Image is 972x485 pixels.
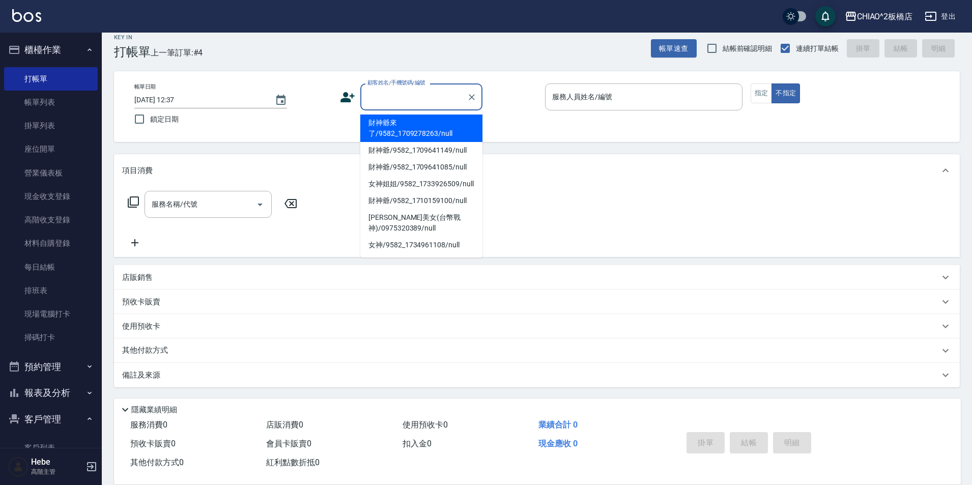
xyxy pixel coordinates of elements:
[403,439,432,448] span: 扣入金 0
[4,137,98,161] a: 座位開單
[360,115,482,142] li: 財神爺來了/9582_1709278263/null
[266,439,311,448] span: 會員卡販賣 0
[4,326,98,349] a: 掃碼打卡
[4,67,98,91] a: 打帳單
[815,6,836,26] button: save
[771,83,800,103] button: 不指定
[360,142,482,159] li: 財神爺/9582_1709641149/null
[130,458,184,467] span: 其他付款方式 0
[134,83,156,91] label: 帳單日期
[360,209,482,237] li: [PERSON_NAME]美女(台幣戰神)/0975320389/null
[114,338,960,363] div: 其他付款方式
[651,39,697,58] button: 帳單速查
[114,154,960,187] div: 項目消費
[360,237,482,253] li: 女神/9582_1734961108/null
[538,420,578,430] span: 業績合計 0
[134,92,265,108] input: YYYY/MM/DD hh:mm
[122,321,160,332] p: 使用預收卡
[4,279,98,302] a: 排班表
[4,91,98,114] a: 帳單列表
[4,37,98,63] button: 櫃檯作業
[4,255,98,279] a: 每日結帳
[266,420,303,430] span: 店販消費 0
[252,196,268,213] button: Open
[114,363,960,387] div: 備註及來源
[360,159,482,176] li: 財神爺/9582_1709641085/null
[4,302,98,326] a: 現場電腦打卡
[4,436,98,460] a: 客戶列表
[4,185,98,208] a: 現金收支登錄
[723,43,773,54] span: 結帳前確認明細
[130,439,176,448] span: 預收卡販賣 0
[796,43,839,54] span: 連續打單結帳
[114,34,151,41] h2: Key In
[4,161,98,185] a: 營業儀表板
[114,314,960,338] div: 使用預收卡
[4,232,98,255] a: 材料自購登錄
[151,46,203,59] span: 上一筆訂單:#4
[122,272,153,283] p: 店販銷售
[4,208,98,232] a: 高階收支登錄
[31,457,83,467] h5: Hebe
[367,79,425,87] label: 顧客姓名/手機號碼/編號
[122,165,153,176] p: 項目消費
[751,83,773,103] button: 指定
[921,7,960,26] button: 登出
[360,192,482,209] li: 財神爺/9582_1710159100/null
[122,370,160,381] p: 備註及來源
[857,10,913,23] div: CHIAO^2板橋店
[4,114,98,137] a: 掛單列表
[841,6,917,27] button: CHIAO^2板橋店
[114,265,960,290] div: 店販銷售
[538,439,578,448] span: 現金應收 0
[114,290,960,314] div: 預收卡販賣
[4,354,98,380] button: 預約管理
[12,9,41,22] img: Logo
[122,345,173,356] p: 其他付款方式
[465,90,479,104] button: Clear
[122,297,160,307] p: 預收卡販賣
[114,45,151,59] h3: 打帳單
[131,405,177,415] p: 隱藏業績明細
[266,458,320,467] span: 紅利點數折抵 0
[403,420,448,430] span: 使用預收卡 0
[31,467,83,476] p: 高階主管
[8,457,28,477] img: Person
[269,88,293,112] button: Choose date, selected date is 2025-08-15
[4,406,98,433] button: 客戶管理
[4,380,98,406] button: 報表及分析
[150,114,179,125] span: 鎖定日期
[130,420,167,430] span: 服務消費 0
[360,176,482,192] li: 女神姐姐/9582_1733926509/null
